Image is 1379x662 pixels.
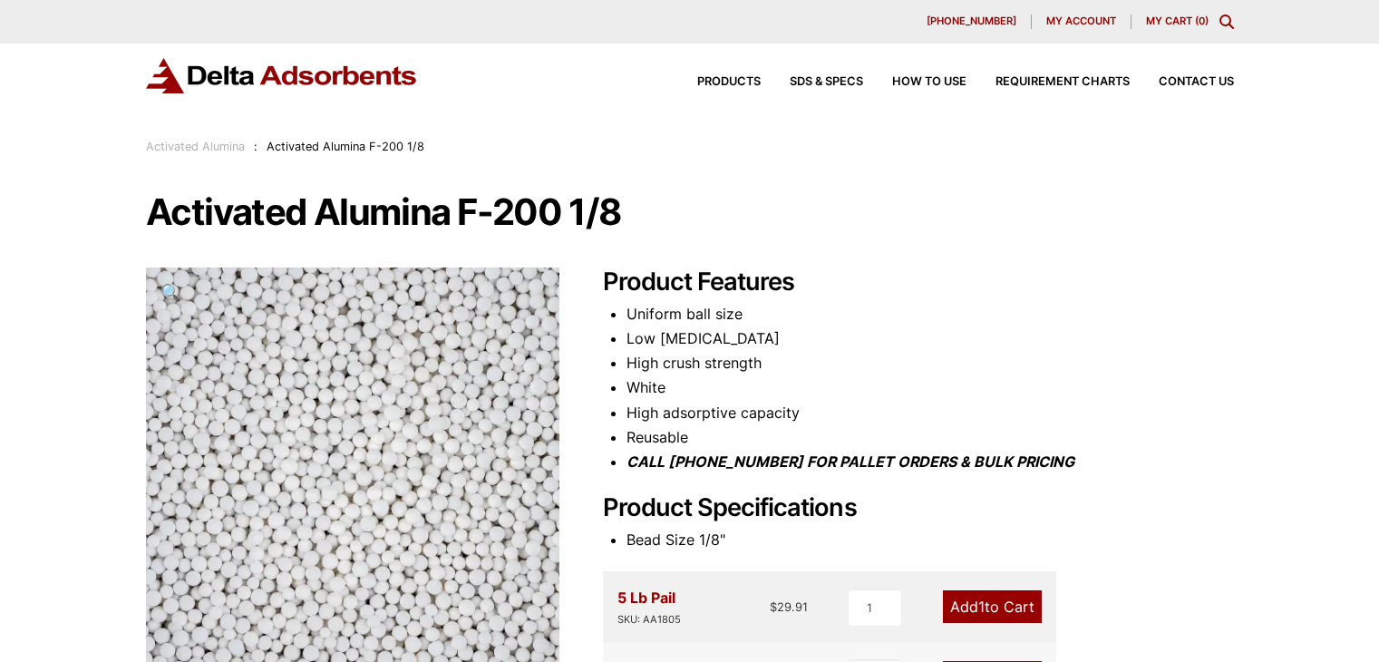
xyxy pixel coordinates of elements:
[912,15,1032,29] a: [PHONE_NUMBER]
[146,140,245,153] a: Activated Alumina
[995,76,1130,88] span: Requirement Charts
[892,76,966,88] span: How to Use
[617,611,681,628] div: SKU: AA1805
[770,599,808,614] bdi: 29.91
[863,76,966,88] a: How to Use
[626,453,1074,471] i: CALL [PHONE_NUMBER] FOR PALLET ORDERS & BULK PRICING
[626,425,1234,450] li: Reusable
[267,140,424,153] span: Activated Alumina F-200 1/8
[603,268,1234,297] h2: Product Features
[943,590,1042,623] a: Add1to Cart
[626,351,1234,375] li: High crush strength
[1199,15,1205,27] span: 0
[1046,16,1116,26] span: My account
[603,493,1234,523] h2: Product Specifications
[626,326,1234,351] li: Low [MEDICAL_DATA]
[697,76,761,88] span: Products
[146,193,1234,231] h1: Activated Alumina F-200 1/8
[1130,76,1234,88] a: Contact Us
[146,58,418,93] img: Delta Adsorbents
[1032,15,1131,29] a: My account
[254,140,257,153] span: :
[927,16,1016,26] span: [PHONE_NUMBER]
[160,282,181,302] span: 🔍
[626,528,1234,552] li: Bead Size 1/8"
[146,268,196,317] a: View full-screen image gallery
[626,375,1234,400] li: White
[1146,15,1209,27] a: My Cart (0)
[626,302,1234,326] li: Uniform ball size
[761,76,863,88] a: SDS & SPECS
[966,76,1130,88] a: Requirement Charts
[668,76,761,88] a: Products
[790,76,863,88] span: SDS & SPECS
[617,586,681,628] div: 5 Lb Pail
[626,401,1234,425] li: High adsorptive capacity
[770,599,777,614] span: $
[1159,76,1234,88] span: Contact Us
[1219,15,1234,29] div: Toggle Modal Content
[978,598,985,616] span: 1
